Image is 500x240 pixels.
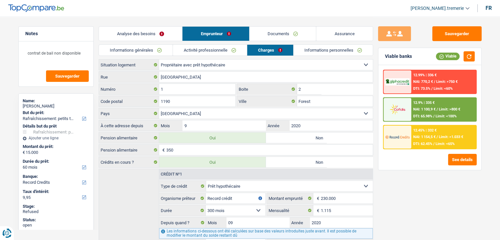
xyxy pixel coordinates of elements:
img: Cofidis [385,103,410,115]
input: AAAA [310,217,373,228]
span: DTI: 62.45% [413,142,432,146]
a: Analyse des besoins [99,27,182,41]
a: Emprunteur [182,27,249,41]
div: Crédit nº1 [159,172,184,176]
input: MM [182,120,266,131]
div: Viable [436,53,460,60]
span: Limit: <65% [436,142,455,146]
label: Montant du prêt: [23,144,88,149]
label: Code postal [99,96,159,107]
label: Mois [206,217,226,228]
img: AlphaCredit [385,78,410,86]
label: Non [266,157,373,167]
span: Limit: >1.033 € [439,135,463,139]
span: / [434,80,435,84]
span: / [437,135,438,139]
a: Documents [250,27,316,41]
label: Banque: [23,174,88,179]
span: Sauvegarder [55,74,80,78]
span: / [431,86,433,91]
div: fr [486,5,492,11]
img: Record Credits [385,131,410,143]
span: NAI: 1 100,9 € [413,107,436,111]
span: € [313,193,321,204]
label: Année [266,120,289,131]
button: Sauvegarder [46,70,89,82]
label: Année [290,217,310,228]
label: Numéro [99,84,159,94]
span: Limit: >750 € [436,80,458,84]
label: Boite [237,84,297,94]
label: Non [266,132,373,143]
div: 12.45% | 332 € [413,128,437,132]
div: Ajouter une ligne [23,136,89,140]
span: / [433,142,435,146]
a: Assurance [316,27,373,41]
div: open [23,223,89,228]
span: Limit: >800 € [439,107,460,111]
label: Oui [159,132,266,143]
span: / [433,114,435,118]
span: Limit: <60% [434,86,453,91]
div: [PERSON_NAME] [23,104,89,109]
span: DTI: 73.5% [413,86,430,91]
label: But du prêt: [23,110,88,115]
a: Informations générales [99,45,173,56]
label: Crédits en cours ? [99,157,159,167]
label: Mensualité [267,205,314,216]
label: Durée [159,205,206,216]
label: Pays [99,108,159,119]
span: € [23,150,25,155]
label: Type de crédit [159,181,206,191]
label: Organisme prêteur [159,193,206,204]
label: À cette adresse depuis [99,120,159,131]
div: 12.9% | 335 € [413,101,435,105]
span: € [159,145,166,155]
div: Refused [23,209,89,214]
span: Limit: <100% [436,114,457,118]
label: Durée du prêt: [23,159,88,164]
a: [PERSON_NAME].tremerie [405,3,469,14]
div: Les informations ci-dessous ont été calculées sur base des valeurs introduites juste avant. Il es... [159,228,372,239]
label: Rue [99,72,159,82]
label: Oui [159,157,266,167]
button: Sauvegarder [432,26,482,41]
label: Pension alimentaire [99,132,159,143]
span: DTI: 65.98% [413,114,432,118]
a: Informations personnelles [294,45,373,56]
span: / [437,107,438,111]
button: See details [448,154,477,165]
input: MM [226,217,289,228]
span: NAI: 1 154,5 € [413,135,436,139]
h5: Notes [25,31,87,36]
a: Activité professionnelle [173,45,247,56]
label: Situation logement [99,60,159,70]
label: Montant emprunté [267,193,314,204]
label: Ville [237,96,297,107]
div: Stage: [23,204,89,209]
label: Taux d'intérêt: [23,189,88,194]
span: [PERSON_NAME].tremerie [411,6,464,11]
span: € [313,205,321,216]
div: Détails but du prêt [23,124,89,129]
div: 12.99% | 336 € [413,73,437,77]
label: Mois [159,120,182,131]
label: Depuis quand ? [159,217,206,228]
span: NAI: 770,2 € [413,80,433,84]
img: TopCompare Logo [8,4,64,12]
div: Viable banks [385,54,412,59]
a: Charges [247,45,293,56]
label: Pension alimentaire [99,145,159,155]
div: Name: [23,98,89,104]
div: Status: [23,217,89,223]
input: AAAA [289,120,372,131]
